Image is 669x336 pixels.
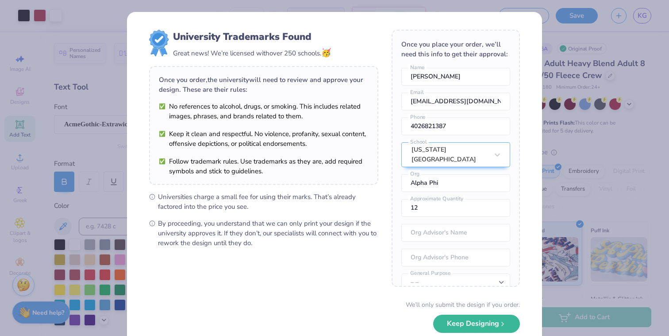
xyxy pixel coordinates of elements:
[149,30,169,56] img: license-marks-badge.png
[159,129,369,148] li: Keep it clean and respectful. No violence, profanity, sexual content, offensive depictions, or po...
[401,39,510,59] div: Once you place your order, we’ll need this info to get their approval:
[173,30,331,44] div: University Trademarks Found
[321,47,331,58] span: 🥳
[411,145,488,164] div: [US_STATE][GEOGRAPHIC_DATA]
[173,47,331,59] div: Great news! We’re licensed with over 250 schools.
[401,117,510,135] input: Phone
[401,224,510,242] input: Org Advisor's Name
[158,219,378,248] span: By proceeding, you understand that we can only print your design if the university approves it. I...
[159,156,369,176] li: Follow trademark rules. Use trademarks as they are, add required symbols and stick to guidelines.
[406,300,520,309] div: We’ll only submit the design if you order.
[401,249,510,266] input: Org Advisor's Phone
[401,93,510,110] input: Email
[401,199,510,217] input: Approximate Quantity
[401,174,510,192] input: Org
[159,75,369,94] div: Once you order, the university will need to review and approve your design. These are their rules:
[158,192,378,211] span: Universities charge a small fee for using their marks. That’s already factored into the price you...
[401,68,510,86] input: Name
[159,102,369,121] li: No references to alcohol, drugs, or smoking. This includes related images, phrases, and brands re...
[433,315,520,333] button: Keep Designing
